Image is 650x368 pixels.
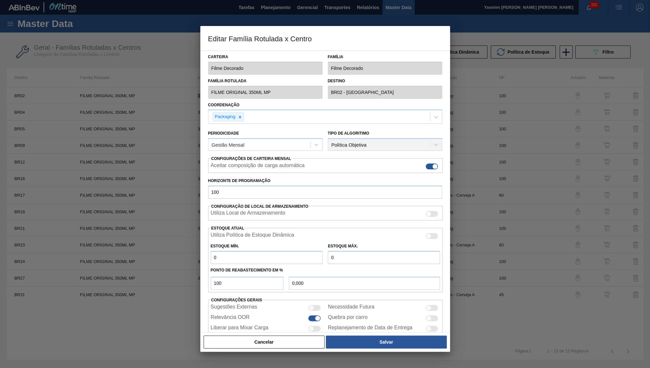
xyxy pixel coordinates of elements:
div: Gestão Mensal [212,142,245,148]
label: Necessidade Futura [328,304,374,312]
label: Estoque Mín. [211,244,239,248]
label: Sugestões Externas [211,304,257,312]
label: Replanejamento de Data de Entrega [328,325,412,333]
label: Carteira [208,52,323,62]
span: Configuração de Local de Armazenamento [211,204,308,209]
label: Família [328,52,442,62]
div: Packaging [213,113,236,121]
label: Aceitar composição de carga automática [211,163,305,170]
label: Coordenação [208,103,240,107]
button: Cancelar [204,335,325,348]
label: Quando ativada, o sistema irá exibir os estoques de diferentes locais de armazenamento. [211,210,285,218]
label: Estoque Atual [211,226,244,230]
label: Destino [328,76,442,86]
label: Liberar para Mixar Carga [211,325,269,333]
label: Periodicidade [208,131,239,136]
label: Horizonte de Programação [208,176,442,186]
label: Estoque Máx. [328,244,358,248]
h3: Editar Família Rotulada x Centro [200,26,450,51]
label: Relevância OOR [211,314,250,322]
button: Salvar [326,335,446,348]
span: Configurações Gerais [211,298,262,302]
label: Quebra por carro [328,314,367,322]
label: Família Rotulada [208,76,323,86]
span: Configurações de Carteira Mensal [211,156,291,161]
label: Tipo de Algoritimo [328,131,369,136]
label: Quando ativada, o sistema irá usar os estoques usando a Política de Estoque Dinâmica. [211,232,294,240]
label: Ponto de Reabastecimento em % [211,268,283,272]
